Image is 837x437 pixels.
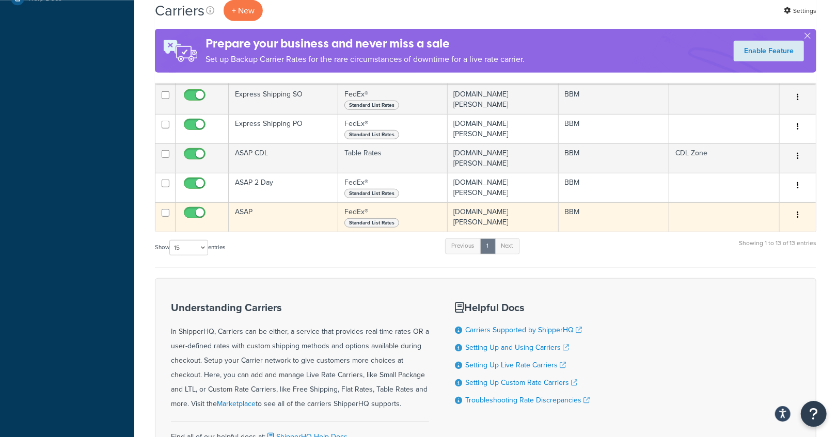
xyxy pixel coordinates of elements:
td: BBM [559,114,670,143]
a: Setting Up Custom Rate Carriers [465,377,577,388]
td: [DOMAIN_NAME][PERSON_NAME] [448,173,559,202]
a: Next [495,238,520,254]
td: [DOMAIN_NAME][PERSON_NAME] [448,114,559,143]
td: Express Shipping PO [229,114,338,143]
h1: Carriers [155,1,204,21]
td: Express Shipping SO [229,85,338,114]
td: ASAP [229,202,338,232]
td: [DOMAIN_NAME][PERSON_NAME] [448,85,559,114]
img: ad-rules-rateshop-fe6ec290ccb7230408bd80ed9643f0289d75e0ffd9eb532fc0e269fcd187b520.png [155,29,206,73]
td: FedEx® [338,202,447,232]
td: BBM [559,85,670,114]
h4: Prepare your business and never miss a sale [206,35,525,52]
div: In ShipperHQ, Carriers can be either, a service that provides real-time rates OR a user-defined r... [171,302,429,411]
a: Setting Up and Using Carriers [465,342,569,353]
td: [DOMAIN_NAME][PERSON_NAME] [448,143,559,173]
td: Table Rates [338,143,447,173]
span: Standard List Rates [344,101,399,110]
td: ASAP CDL [229,143,338,173]
span: Standard List Rates [344,189,399,198]
td: CDL Zone [669,143,780,173]
td: BBM [559,173,670,202]
td: ASAP 2 Day [229,173,338,202]
td: BBM [559,143,670,173]
a: Settings [784,4,816,18]
td: [DOMAIN_NAME][PERSON_NAME] [448,202,559,232]
label: Show entries [155,240,225,255]
span: Standard List Rates [344,130,399,139]
a: Previous [445,238,481,254]
a: Carriers Supported by ShipperHQ [465,325,582,335]
td: FedEx® [338,173,447,202]
select: Showentries [169,240,208,255]
button: Open Resource Center [801,401,827,427]
a: Setting Up Live Rate Carriers [465,360,566,370]
span: Standard List Rates [344,218,399,228]
td: BBM [559,202,670,232]
td: FedEx® [338,114,447,143]
h3: Understanding Carriers [171,302,429,313]
p: Set up Backup Carrier Rates for the rare circumstances of downtime for a live rate carrier. [206,52,525,67]
td: FedEx® [338,85,447,114]
a: Troubleshooting Rate Discrepancies [465,395,590,406]
a: 1 [480,238,496,254]
div: Showing 1 to 13 of 13 entries [739,237,816,260]
h3: Helpful Docs [455,302,590,313]
a: Marketplace [217,398,256,409]
a: Enable Feature [734,41,804,61]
